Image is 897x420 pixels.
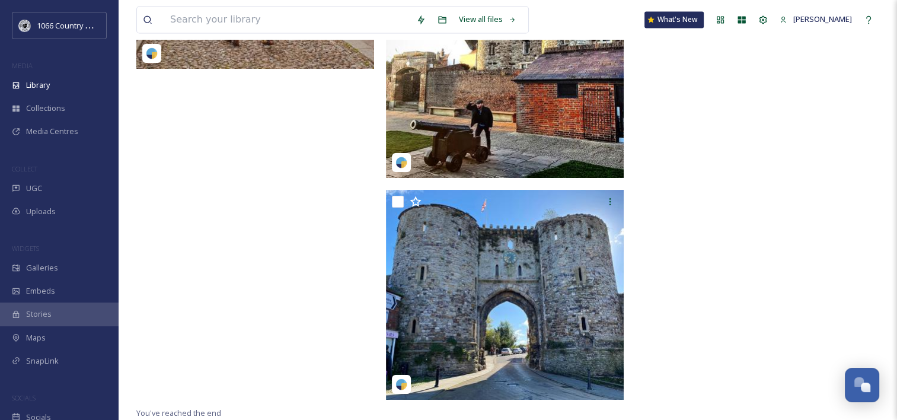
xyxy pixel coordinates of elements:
span: You've reached the end [136,408,221,418]
span: COLLECT [12,164,37,173]
img: snapsea-logo.png [395,157,407,168]
span: Uploads [26,206,56,217]
span: Media Centres [26,126,78,137]
input: Search your library [164,7,410,33]
a: View all files [453,8,522,31]
span: Maps [26,332,46,343]
img: logo_footerstamp.png [19,20,31,31]
a: What's New [644,11,704,28]
a: [PERSON_NAME] [774,8,858,31]
span: UGC [26,183,42,194]
span: WIDGETS [12,244,39,253]
span: Embeds [26,285,55,297]
img: snapsea-logo.png [146,47,158,59]
span: Galleries [26,262,58,273]
span: SOCIALS [12,393,36,402]
span: Stories [26,308,52,320]
span: SnapLink [26,355,59,367]
span: 1066 Country Marketing [37,20,120,31]
span: [PERSON_NAME] [793,14,852,24]
button: Open Chat [845,368,879,402]
span: Library [26,79,50,91]
img: snapsea-logo.png [395,378,407,390]
span: Collections [26,103,65,114]
img: pippiheretoo-17882897153528442.jpg [386,190,624,400]
span: MEDIA [12,61,33,70]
